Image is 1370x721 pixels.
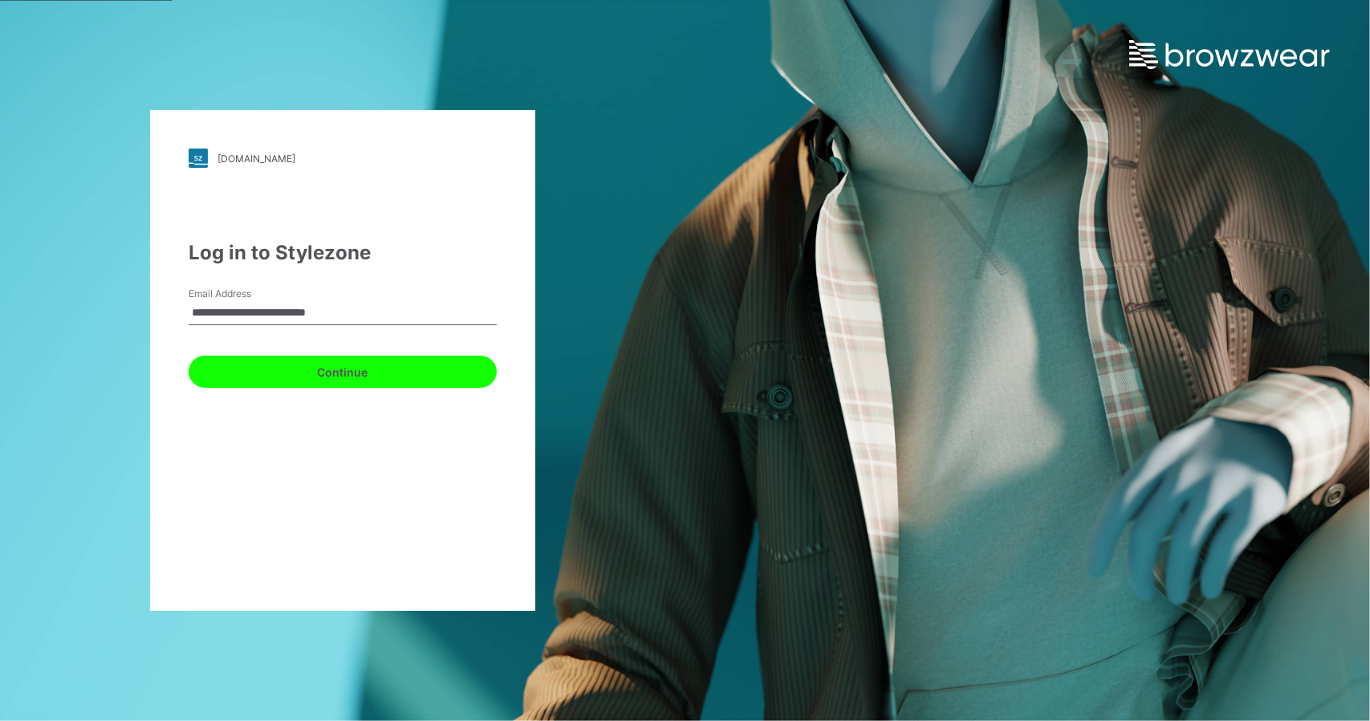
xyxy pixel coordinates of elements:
[189,238,497,267] div: Log in to Stylezone
[189,287,301,301] label: Email Address
[217,153,295,165] div: [DOMAIN_NAME]
[189,149,497,168] a: [DOMAIN_NAME]
[189,356,497,388] button: Continue
[189,149,208,168] img: stylezone-logo.562084cfcfab977791bfbf7441f1a819.svg
[1129,40,1330,69] img: browzwear-logo.e42bd6dac1945053ebaf764b6aa21510.svg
